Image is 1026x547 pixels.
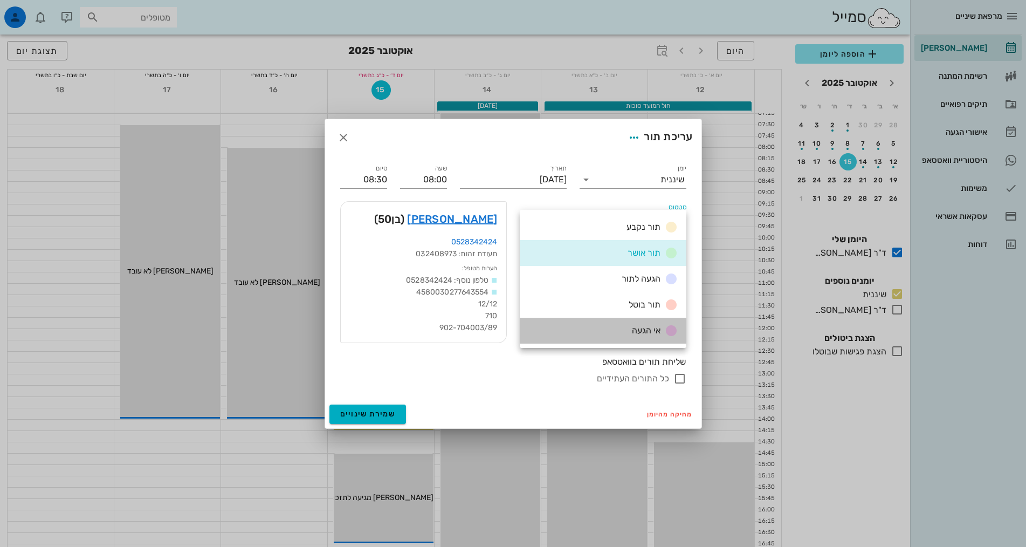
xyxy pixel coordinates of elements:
[632,325,660,336] span: אי הגעה
[462,265,497,272] small: הערות מטופל:
[340,356,686,368] div: שליחת תורים בוואטסאפ
[580,171,686,188] div: יומןשיננית
[677,165,686,173] label: יומן
[597,373,669,384] label: כל התורים העתידיים
[451,237,498,247] a: 0528342424
[407,210,497,228] a: [PERSON_NAME]
[549,165,567,173] label: תאריך
[643,407,697,422] button: מחיקה מהיומן
[647,411,693,418] span: מחיקה מהיומן
[416,288,498,332] span: 4580030277643554 12/12 710 902-704003/89
[374,210,405,228] span: (בן )
[520,210,686,227] div: סטטוסתור אושר
[660,175,684,184] div: שיננית
[435,165,447,173] label: שעה
[669,203,686,211] label: סטטוס
[340,409,396,419] span: שמירת שינויים
[406,276,488,285] span: טלפון נוסף: 0528342424
[628,248,660,258] span: תור אושר
[329,405,407,424] button: שמירת שינויים
[376,165,387,173] label: סיום
[626,222,660,232] span: תור נקבע
[624,128,692,147] div: עריכת תור
[629,299,660,310] span: תור בוטל
[378,213,392,225] span: 50
[622,273,660,284] span: הגעה לתור
[349,248,498,260] div: תעודת זהות: 032408973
